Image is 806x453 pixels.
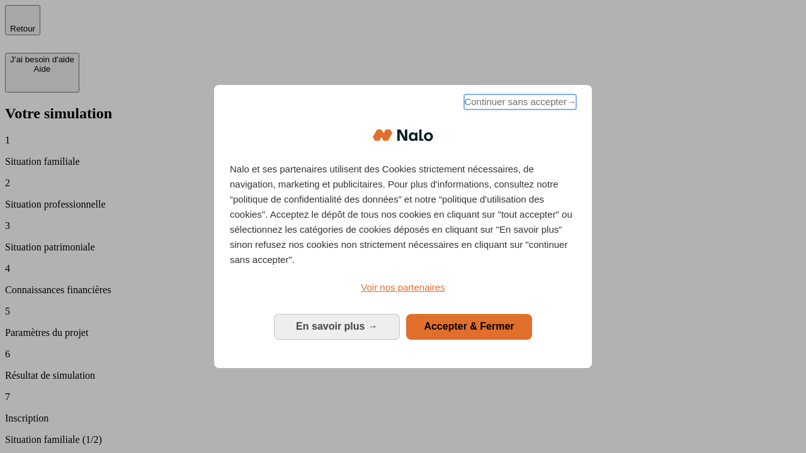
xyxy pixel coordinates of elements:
button: Accepter & Fermer: Accepter notre traitement des données et fermer [406,314,532,339]
p: Nalo et ses partenaires utilisent des Cookies strictement nécessaires, de navigation, marketing e... [230,162,576,267]
div: Bienvenue chez Nalo Gestion du consentement [214,85,592,367]
span: Continuer sans accepter→ [464,94,576,109]
a: Voir nos partenaires [230,280,576,295]
span: Accepter & Fermer [424,321,514,332]
button: En savoir plus: Configurer vos consentements [274,314,400,339]
span: En savoir plus → [296,321,378,332]
img: Logo [373,116,433,154]
span: Voir nos partenaires [361,282,445,293]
